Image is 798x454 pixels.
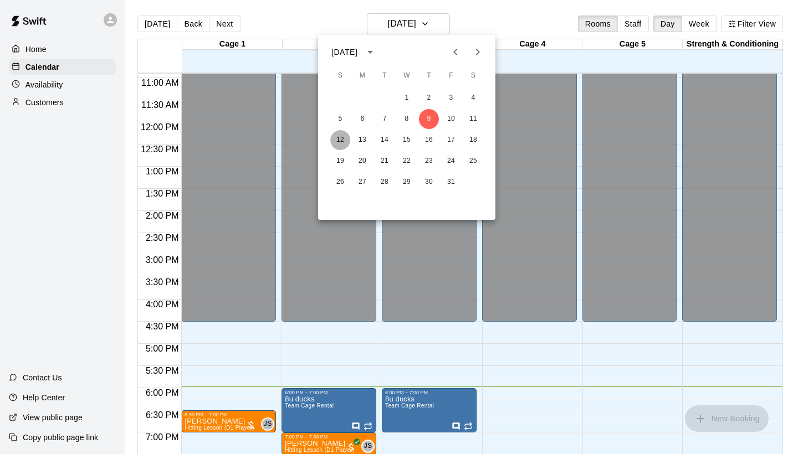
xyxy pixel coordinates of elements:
[419,65,439,87] span: Thursday
[441,130,461,150] button: 17
[419,130,439,150] button: 16
[441,109,461,129] button: 10
[463,88,483,108] button: 4
[352,130,372,150] button: 13
[352,172,372,192] button: 27
[397,172,417,192] button: 29
[463,151,483,171] button: 25
[419,151,439,171] button: 23
[463,65,483,87] span: Saturday
[330,172,350,192] button: 26
[330,130,350,150] button: 12
[352,109,372,129] button: 6
[419,109,439,129] button: 9
[463,109,483,129] button: 11
[361,43,380,61] button: calendar view is open, switch to year view
[375,65,395,87] span: Tuesday
[441,65,461,87] span: Friday
[330,109,350,129] button: 5
[444,41,467,63] button: Previous month
[352,65,372,87] span: Monday
[352,151,372,171] button: 20
[330,151,350,171] button: 19
[419,172,439,192] button: 30
[375,130,395,150] button: 14
[331,47,357,58] div: [DATE]
[375,109,395,129] button: 7
[375,172,395,192] button: 28
[419,88,439,108] button: 2
[463,130,483,150] button: 18
[441,88,461,108] button: 3
[397,130,417,150] button: 15
[330,65,350,87] span: Sunday
[441,151,461,171] button: 24
[397,109,417,129] button: 8
[441,172,461,192] button: 31
[397,65,417,87] span: Wednesday
[375,151,395,171] button: 21
[397,151,417,171] button: 22
[467,41,489,63] button: Next month
[397,88,417,108] button: 1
